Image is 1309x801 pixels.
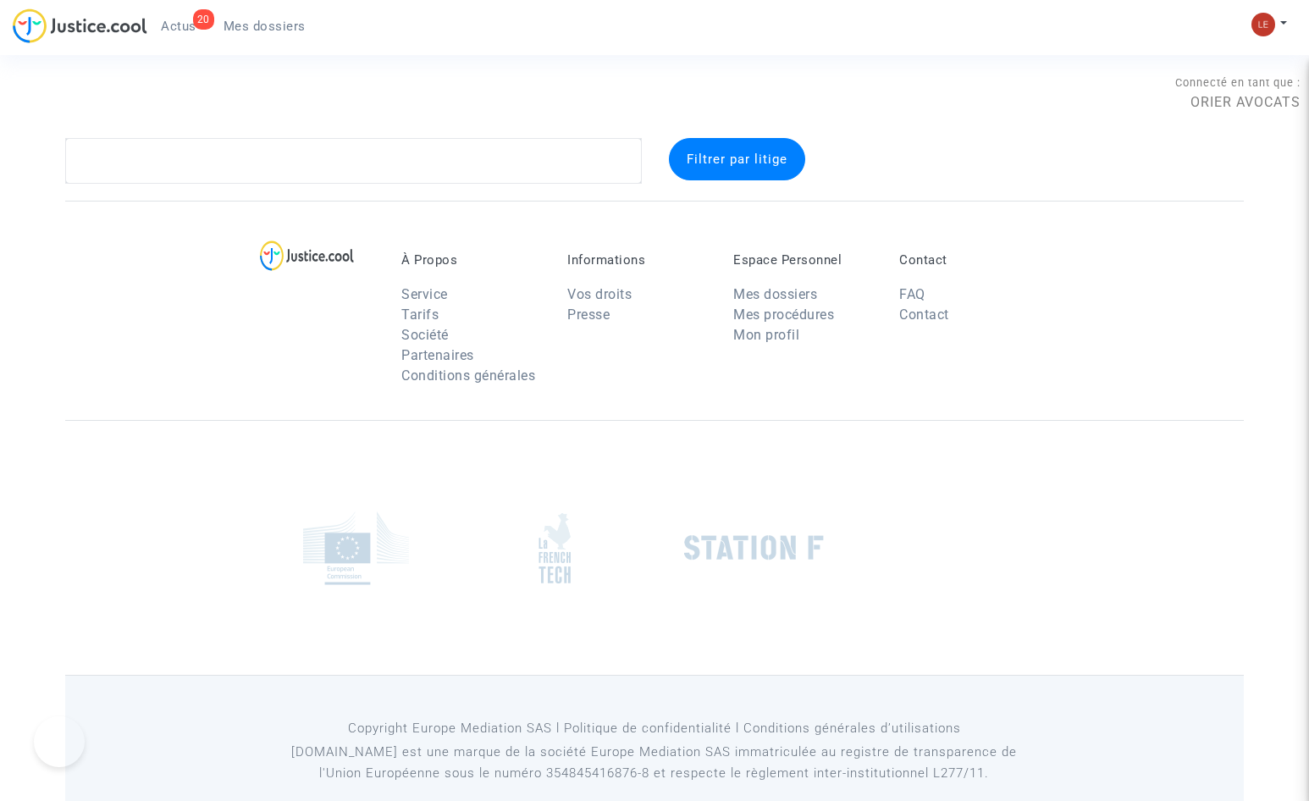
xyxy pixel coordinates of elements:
[567,252,708,268] p: Informations
[224,19,306,34] span: Mes dossiers
[147,14,210,39] a: 20Actus
[899,252,1040,268] p: Contact
[687,152,787,167] span: Filtrer par litige
[899,286,925,302] a: FAQ
[303,511,409,585] img: europe_commision.png
[210,14,319,39] a: Mes dossiers
[268,718,1040,739] p: Copyright Europe Mediation SAS l Politique de confidentialité l Conditions générales d’utilisa...
[401,286,448,302] a: Service
[193,9,214,30] div: 20
[733,307,834,323] a: Mes procédures
[539,512,571,584] img: french_tech.png
[733,286,817,302] a: Mes dossiers
[34,716,85,767] iframe: Help Scout Beacon - Open
[13,8,147,43] img: jc-logo.svg
[733,327,799,343] a: Mon profil
[401,367,535,384] a: Conditions générales
[401,327,449,343] a: Société
[268,742,1040,784] p: [DOMAIN_NAME] est une marque de la société Europe Mediation SAS immatriculée au registre de tr...
[401,252,542,268] p: À Propos
[567,307,610,323] a: Presse
[401,347,474,363] a: Partenaires
[684,535,824,561] img: stationf.png
[1251,13,1275,36] img: 7d989c7df380ac848c7da5f314e8ff03
[1175,76,1301,89] span: Connecté en tant que :
[899,307,949,323] a: Contact
[161,19,196,34] span: Actus
[260,240,354,271] img: logo-lg.svg
[733,252,874,268] p: Espace Personnel
[567,286,632,302] a: Vos droits
[401,307,439,323] a: Tarifs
